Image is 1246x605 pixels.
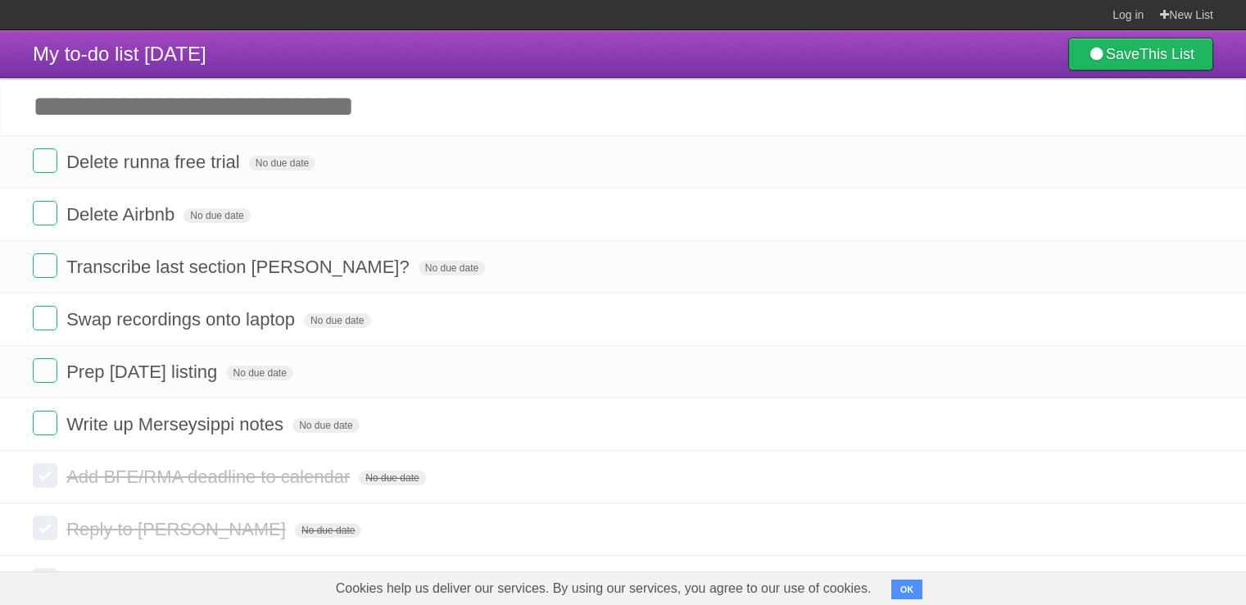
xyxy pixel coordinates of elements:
span: Transcribe last section [PERSON_NAME]? [66,257,414,277]
span: No due date [184,208,250,223]
span: Write up Merseysippi notes [66,414,288,434]
span: Delete Airbnb [66,204,179,225]
span: Prep [DATE] listing [66,362,221,382]
label: Done [33,358,57,383]
label: Done [33,516,57,540]
span: No due date [304,313,370,328]
a: SaveThis List [1068,38,1213,71]
button: OK [891,580,923,599]
span: Delete runna free trial [66,152,244,172]
label: Done [33,201,57,225]
label: Done [33,148,57,173]
span: My to-do list [DATE] [33,43,206,65]
span: No due date [359,471,425,485]
span: No due date [226,366,292,380]
label: Done [33,306,57,330]
span: Cookies help us deliver our services. By using our services, you agree to our use of cookies. [319,572,888,605]
span: No due date [295,523,361,538]
label: Done [33,253,57,278]
label: Done [33,568,57,593]
span: No due date [249,156,315,171]
span: Swap recordings onto laptop [66,309,299,330]
b: This List [1140,46,1194,62]
span: No due date [419,261,485,275]
span: Reply to [PERSON_NAME] [66,519,290,539]
span: Add BFE/RMA deadline to calendar [66,466,354,487]
span: No due date [292,418,359,433]
label: Done [33,411,57,435]
label: Done [33,463,57,488]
